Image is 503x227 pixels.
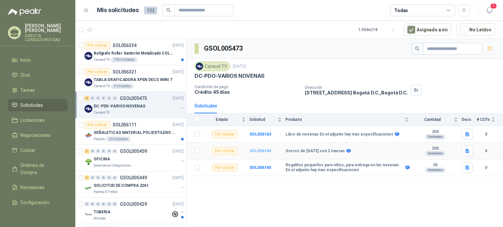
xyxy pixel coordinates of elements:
p: Crédito 45 días [195,89,300,95]
a: Negociaciones [8,129,67,141]
p: [DATE] [173,201,184,207]
div: Por cotizar [212,164,237,171]
th: Cantidad [413,113,462,126]
div: 0 [96,96,101,101]
a: Órdenes de Compra [8,159,67,179]
p: Salamanca Oleaginosas SAS [94,163,135,168]
span: Inicio [20,57,31,64]
div: 0 [90,96,95,101]
span: Estado [204,117,240,122]
p: Panela El Trébol [94,189,118,195]
button: No Leídos [456,24,495,36]
p: TUBERIA [94,209,110,215]
div: 0 [101,149,106,154]
span: Órdenes de Compra [20,162,61,176]
th: Producto [286,113,413,126]
a: Inicio [8,54,67,66]
div: Por cotizar [84,121,110,129]
p: SEÑALETICAS MATERIAL POLIESTILENO CON VINILO LAMINADO CALIBRE 60 [94,130,175,136]
p: DIRECTA CONSULTORES SAS [25,34,67,42]
p: SOL056334 [113,43,137,48]
a: SOL056164 [250,149,271,153]
a: Chat [8,69,67,81]
a: Remisiones [8,181,67,194]
a: Solicitudes [8,99,67,111]
img: Company Logo [84,211,92,219]
div: 0 [96,149,101,154]
span: Licitaciones [20,117,45,124]
a: SOL056163 [250,132,271,137]
p: [DATE] [173,148,184,154]
div: 0 [90,149,95,154]
div: 0 [101,175,106,180]
img: Company Logo [84,78,92,86]
a: SOL056165 [250,165,271,170]
p: GSOL005449 [120,175,147,180]
b: 30 [413,163,458,168]
div: Unidades [425,134,445,139]
span: 132 [144,7,157,14]
span: Producto [286,117,403,122]
div: Unidades [425,168,445,173]
p: [DATE] [173,175,184,181]
p: [STREET_ADDRESS] Bogotá D.C. , Bogotá D.C. [305,90,408,95]
span: Cantidad [413,117,453,122]
b: 0 [477,148,495,154]
span: # COTs [477,117,490,122]
p: Dirección [305,85,408,90]
a: 3 0 0 0 0 0 GSOL005473[DATE] Company LogoDC-PDO-VARIOS NOVENASCaracol TV [84,94,185,115]
div: 0 [90,175,95,180]
p: SOL056111 [113,122,137,127]
span: Chat [20,72,30,79]
p: [DATE] [233,63,246,70]
p: Caracol TV [94,57,110,62]
h1: Mis solicitudes [97,6,139,15]
button: 1 [483,5,495,16]
a: 1 0 0 0 0 0 GSOL005459[DATE] Company LogoOFICINASalamanca Oleaginosas SAS [84,147,185,168]
div: 0 [101,202,106,206]
span: Tareas [20,87,35,94]
div: 0 [107,149,112,154]
b: Regalitos pequeños para niños, para entrega en las novenas En el adjunto hay mas especificaciones [286,163,404,173]
p: DC-PDO-VARIOS NOVENAS [195,73,265,79]
th: Estado [204,113,250,126]
p: SOL056321 [113,70,137,74]
a: Cotizar [8,144,67,156]
div: Solicitudes [195,102,217,109]
div: Caracol TV [195,61,230,71]
img: Company Logo [84,52,92,60]
div: 700 Unidades [111,57,138,62]
span: Cotizar [20,147,35,154]
span: search [415,46,419,51]
p: [DATE] [173,95,184,102]
div: 0 [96,175,101,180]
div: 1 [84,149,89,154]
p: [DATE] [173,42,184,49]
div: 1 - 50 de 218 [358,24,399,35]
p: Caracol TV [94,84,110,89]
div: 20 Unidades [106,137,131,142]
a: Por cotizarSOL056111[DATE] Company LogoSEÑALETICAS MATERIAL POLIESTILENO CON VINILO LAMINADO CALI... [75,118,186,145]
span: Configuración [20,199,49,206]
p: [DATE] [173,69,184,75]
b: Gorros de [DATE] con 2 marcas [286,149,345,154]
div: Por cotizar [212,147,237,155]
b: Libro de novenas En el adjunto hay mas especificaciones [286,132,393,137]
div: 3 Unidades [111,84,134,89]
div: 0 [112,175,117,180]
p: SOLICITUD DE COMPRA 2261 [94,183,149,189]
th: Solicitud [250,113,286,126]
div: 3 [84,96,89,101]
div: 0 [84,202,89,206]
p: GSOL005459 [120,149,147,154]
a: Por cotizarSOL056334[DATE] Company LogoBolígrafo Roller Santorini Metalizado COLOR MORADO 1logoCa... [75,39,186,65]
p: Condición de pago [195,85,300,89]
h3: GSOL005473 [204,43,244,54]
div: 0 [90,202,95,206]
p: Caracol TV [94,110,110,115]
a: Por cotizarSOL056321[DATE] Company LogoTABLA GRAFICADORA XPEN DECO MINI 7Caracol TV3 Unidades [75,65,186,92]
p: OFICINA [94,156,110,162]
